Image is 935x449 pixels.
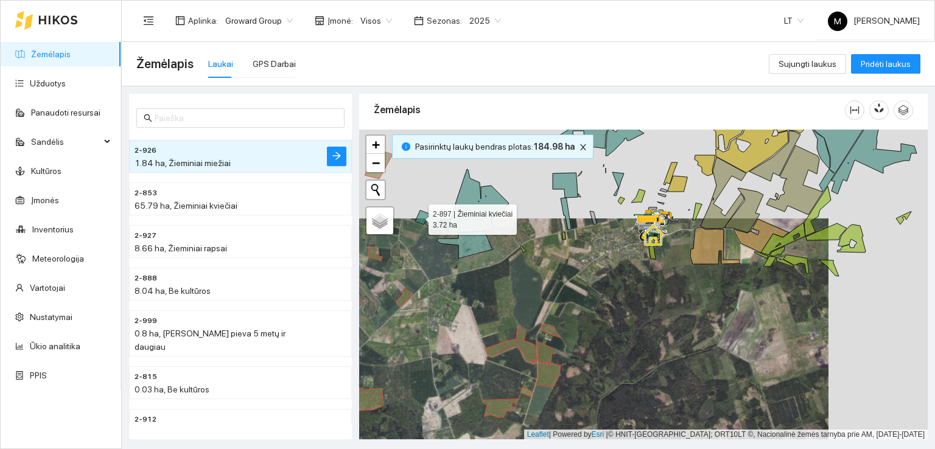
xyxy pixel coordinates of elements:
span: layout [175,16,185,26]
span: search [144,114,152,122]
a: Pridėti laukus [851,59,920,69]
b: 184.98 ha [533,142,575,151]
span: 2-815 [135,371,157,383]
span: Aplinka : [188,14,218,27]
span: arrow-right [332,151,341,162]
a: Esri [592,430,604,439]
span: calendar [414,16,424,26]
span: shop [315,16,324,26]
a: Vartotojai [30,283,65,293]
a: Leaflet [527,430,549,439]
span: close [576,143,590,151]
button: menu-fold [136,9,161,33]
span: 2-927 [135,230,156,242]
span: menu-fold [143,15,154,26]
span: 1.84 ha, Žieminiai miežiai [135,158,231,168]
a: Panaudoti resursai [31,108,100,117]
span: info-circle [402,142,410,151]
div: | Powered by © HNIT-[GEOGRAPHIC_DATA]; ORT10LT ©, Nacionalinė žemės tarnyba prie AM, [DATE]-[DATE] [524,430,928,440]
span: [PERSON_NAME] [828,16,920,26]
span: 2-888 [135,273,157,284]
span: 2-912 [135,414,156,425]
span: Žemėlapis [136,54,194,74]
span: column-width [846,105,864,115]
div: Žemėlapis [374,92,845,127]
button: close [576,140,590,155]
a: Kultūros [31,166,61,176]
span: Pridėti laukus [861,57,911,71]
span: 2-926 [135,145,156,156]
button: arrow-right [327,147,346,166]
span: 8.66 ha, Žieminiai rapsai [135,243,227,253]
span: | [606,430,608,439]
button: column-width [845,100,864,120]
span: + [372,137,380,152]
span: Pasirinktų laukų bendras plotas : [415,140,575,153]
a: Žemėlapis [31,49,71,59]
span: 2-999 [135,315,157,327]
button: Initiate a new search [366,181,385,199]
span: Groward Group [225,12,293,30]
a: Layers [366,207,393,234]
span: 0.03 ha, Be kultūros [135,385,209,394]
a: Įmonės [31,195,59,205]
span: 8.04 ha, Be kultūros [135,286,211,296]
span: Visos [360,12,392,30]
span: Sezonas : [427,14,462,27]
div: Laukai [208,57,233,71]
a: Inventorius [32,224,74,234]
a: Nustatymai [30,312,72,322]
span: Įmonė : [327,14,353,27]
a: Meteorologija [32,254,84,263]
span: − [372,155,380,170]
span: 65.79 ha, Žieminiai kviečiai [135,201,237,211]
span: M [834,12,841,31]
button: Pridėti laukus [851,54,920,74]
input: Paieška [155,111,337,125]
div: GPS Darbai [253,57,296,71]
span: Sandėlis [31,130,100,154]
span: Sujungti laukus [779,57,836,71]
a: Zoom out [366,154,385,172]
a: Sujungti laukus [769,59,846,69]
span: LT [784,12,804,30]
a: Zoom in [366,136,385,154]
span: 0.8 ha, [PERSON_NAME] pieva 5 metų ir daugiau [135,329,285,352]
span: 2025 [469,12,501,30]
span: 2-853 [135,187,157,199]
a: PPIS [30,371,47,380]
a: Užduotys [30,78,66,88]
a: Ūkio analitika [30,341,80,351]
button: Sujungti laukus [769,54,846,74]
